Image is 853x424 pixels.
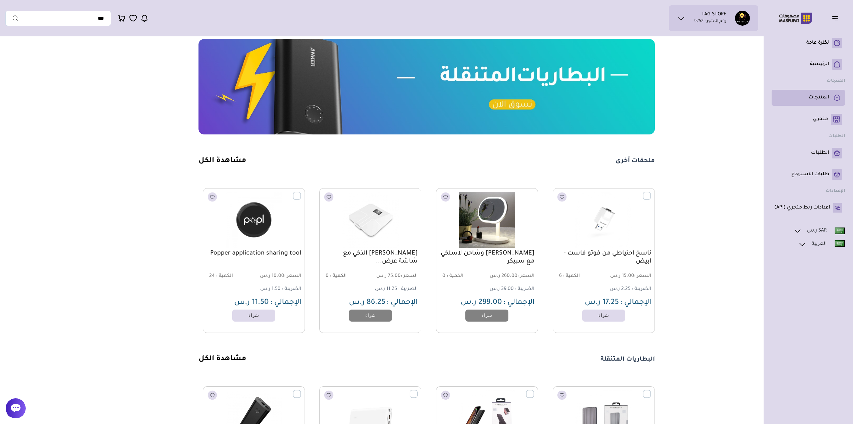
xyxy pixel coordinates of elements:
[330,274,347,279] span: الكمية :
[490,287,514,292] span: 39.00 ر.س
[440,250,534,266] a: [PERSON_NAME] وشاحن لاسلكي مع سبيكر
[610,287,630,292] span: 2.25 ر.س
[774,59,842,70] a: الرئيسية
[774,169,842,180] a: طلبات الاسترجاع
[326,274,329,279] span: 0
[811,150,829,156] p: الطلبات
[791,171,829,178] p: طلبات الاسترجاع
[632,287,651,292] span: الضريبة :
[774,204,830,211] p: اعدادات ربط متجري (API)
[774,202,842,213] a: اعدادات ربط متجري (API)
[270,299,301,307] span: الإجمالي :
[375,287,397,292] span: 11.25 ر.س
[774,12,817,25] img: Logo
[260,287,281,292] span: 1.50 ر.س
[809,94,829,101] p: المنتجات
[634,274,651,279] span: السعر :
[810,61,829,68] p: الرئيسية
[503,299,534,307] span: الإجمالي :
[461,299,502,307] span: 299.00 ر.س
[600,356,655,364] h1: البطاريات المتنقلة
[604,273,651,280] span: 15.00 ر.س
[774,148,842,158] a: الطلبات
[232,310,275,322] a: شراء
[556,192,651,248] img: 202310101426-FkK454V4IeQEsRFOxJVgwCALi6orAK3oazVl7WlQ.jpg
[620,299,651,307] span: الإجمالي :
[556,250,651,266] a: ناسخ احتياطي من فوتو فاست - ابيض
[323,192,417,248] img: 202310101446-LxP1nGQhRKtC35VCVK0iZE20PV1VNwb4hncGZEM7.jpg
[694,18,726,25] p: رقم المتجر : 9252
[582,310,625,322] a: شراء
[735,11,750,26] img: TAG STORE
[398,287,418,292] span: الضريبة :
[234,299,269,307] span: 11.50 ر.س
[284,274,301,279] span: السعر :
[806,40,829,46] p: نظرة عامة
[774,114,842,125] a: متجري
[442,274,445,279] span: 0
[615,157,655,165] h1: ملحقات أخرى
[835,228,845,234] img: Eng
[826,189,845,193] strong: الإعدادات
[774,38,842,48] a: نظرة عامة
[827,79,845,83] strong: المنتجات
[585,299,619,307] span: 17.25 ر.س
[440,192,534,248] img: 202310101434-5hDvQfdOQETqvaB1DBHpIgN6ZkzcfjqKT0kOuP3p.jpg
[198,355,246,363] a: مشاهدة الكل
[349,310,392,322] a: شراء
[282,287,301,292] span: الضريبة :
[793,227,845,235] a: SAR ر.س
[798,240,845,249] a: العربية
[401,274,418,279] span: السعر :
[828,134,845,139] strong: الطلبات
[349,299,385,307] span: 86.25 ر.س
[206,250,301,258] a: Popper application sharing tool
[465,310,508,322] a: شراء
[387,299,418,307] span: الإجمالي :
[515,287,534,292] span: الضريبة :
[255,273,301,280] span: 10.00 ر.س
[774,92,842,103] a: المنتجات
[559,274,562,279] span: 6
[198,157,246,165] a: مشاهدة الكل
[371,273,418,280] span: 75.00 ر.س
[813,116,828,123] p: متجري
[207,192,301,248] img: 202310101446-coLLqWI5z2axZTYfOsfOkkb6tQ9Akw73xHXB8PNE.jpg
[702,12,726,18] h1: TAG STORE
[517,274,534,279] span: السعر :
[488,273,534,280] span: 260.00 ر.س
[323,250,418,266] a: [PERSON_NAME] الذكي مع شاشة عرض...
[563,274,580,279] span: الكمية :
[209,274,215,279] span: 24
[216,274,233,279] span: الكمية :
[447,274,463,279] span: الكمية :
[198,39,655,134] img: 2023-07-25-64c0255eb53cf.png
